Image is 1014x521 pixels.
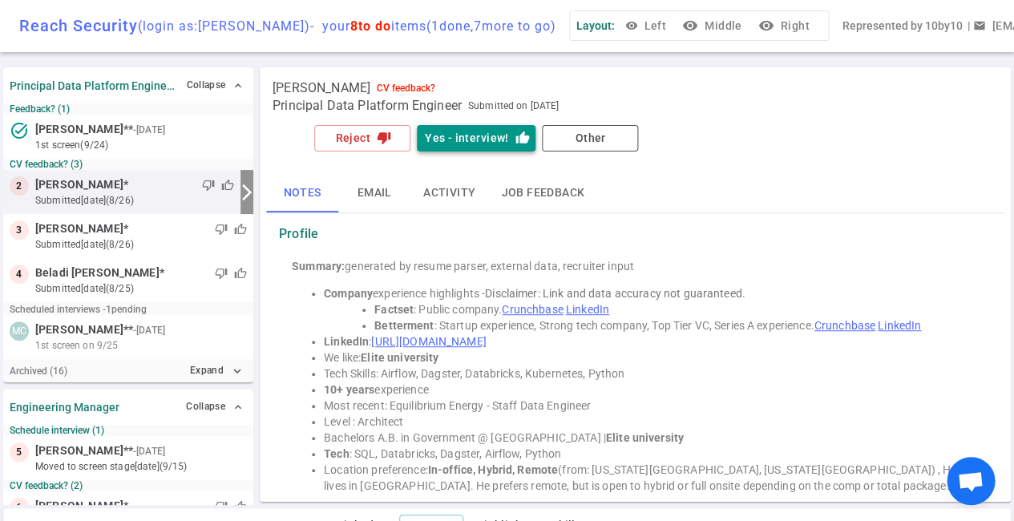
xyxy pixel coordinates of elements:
[35,498,123,515] span: [PERSON_NAME]
[35,220,123,237] span: [PERSON_NAME]
[266,174,1004,212] div: basic tabs example
[624,19,637,32] span: visibility
[35,121,123,138] span: [PERSON_NAME]
[35,459,247,474] small: moved to Screen stage [DATE] (9/15)
[542,125,638,151] button: Other
[292,258,979,274] div: generated by resume parser, external data, recruiter input
[279,226,318,242] strong: Profile
[410,174,488,212] button: Activity
[377,131,391,145] i: thumb_down
[10,366,67,377] small: Archived ( 16 )
[324,414,979,430] li: Level : Architect
[324,446,979,462] li: : SQL, Databricks, Dagster, Airflow, Python
[35,321,123,338] span: [PERSON_NAME]
[425,495,462,508] strong: Citizen
[10,79,176,92] strong: Principal Data Platform Engineer
[215,223,228,236] span: thumb_down
[324,366,979,382] li: Tech Skills: Airflow, Dagster, Databricks, Kubernetes, Python
[10,265,29,284] div: 4
[417,125,535,151] button: Yes - interview!thumb_up
[374,317,979,333] li: : Startup experience, Strong tech company, Top Tier VC, Series A experience.
[515,131,529,145] i: thumb_up
[35,265,160,281] span: Beladi [PERSON_NAME]
[485,287,745,300] span: Disclaimer: Link and data accuracy not guaranteed.
[35,176,123,193] span: [PERSON_NAME]
[10,498,29,517] div: 6
[754,11,815,41] button: visibilityRight
[310,18,556,34] span: - your items ( 1 done, 7 more to go)
[234,267,247,280] span: thumb_up
[266,174,338,212] button: Notes
[468,98,559,114] span: Submitted on [DATE]
[19,16,556,35] div: Reach Security
[35,138,247,152] small: 1st Screen (9/24)
[234,223,247,236] span: thumb_up
[10,121,29,140] i: task_alt
[324,335,369,348] strong: LinkedIn
[324,494,979,510] li: Work Authorization:
[183,74,247,97] button: Collapse
[566,303,609,316] a: LinkedIn
[273,80,370,96] span: [PERSON_NAME]
[314,125,410,151] button: Rejectthumb_down
[215,500,228,513] span: thumb_down
[10,176,29,196] div: 2
[202,179,215,192] span: thumb_down
[324,287,373,300] strong: Company
[374,301,979,317] li: : Public company.
[324,447,349,460] strong: Tech
[237,183,257,202] i: arrow_forward_ios
[757,18,774,34] i: visibility
[361,351,438,364] strong: Elite university
[338,174,410,212] button: Email
[215,267,228,280] span: thumb_down
[35,442,123,459] span: [PERSON_NAME]
[814,319,875,332] a: Crunchbase
[133,323,165,337] small: - [DATE]
[324,333,979,349] li: :
[374,319,434,332] strong: Betterment
[878,319,921,332] a: LinkedIn
[133,444,165,458] small: - [DATE]
[10,321,29,341] div: MC
[35,338,118,353] span: 1st screen on 9/25
[324,430,979,446] li: Bachelors A.B. in Government @ [GEOGRAPHIC_DATA] |
[10,159,247,170] small: CV feedback? (3)
[324,383,374,396] strong: 10+ years
[35,281,247,296] small: submitted [DATE] (8/25)
[371,335,486,348] a: [URL][DOMAIN_NAME]
[182,395,247,418] button: Collapse
[10,425,247,436] small: Schedule interview (1)
[324,349,979,366] li: We like:
[972,19,985,32] span: email
[576,19,615,32] span: Layout:
[232,401,244,414] span: expand_less
[35,237,247,252] small: submitted [DATE] (8/26)
[502,303,563,316] a: Crunchbase
[133,123,165,137] small: - [DATE]
[221,179,234,192] span: thumb_up
[232,79,244,92] span: expand_less
[350,18,391,34] span: 8 to do
[292,260,345,273] strong: Summary:
[234,500,247,513] span: thumb_up
[10,220,29,240] div: 3
[621,11,673,41] button: Left
[10,480,247,491] small: CV feedback? (2)
[374,303,414,316] strong: Factset
[324,285,979,301] li: experience highlights -
[10,442,29,462] div: 5
[488,174,597,212] button: Job feedback
[324,398,979,414] li: Most recent: Equilibrium Energy - Staff Data Engineer
[324,382,979,398] li: experience
[10,401,119,414] strong: Engineering Manager
[947,457,995,505] div: Open chat
[682,18,698,34] i: visibility
[273,98,462,114] span: Principal Data Platform Engineer
[186,359,247,382] button: Expandexpand_more
[428,463,558,476] strong: In-office, Hybrid, Remote
[324,462,979,494] li: Location preference: (from: [US_STATE][GEOGRAPHIC_DATA], [US_STATE][GEOGRAPHIC_DATA]) , He lives ...
[10,304,147,315] small: Scheduled interviews - 1 pending
[679,11,748,41] button: visibilityMiddle
[138,18,310,34] span: (login as: [PERSON_NAME] )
